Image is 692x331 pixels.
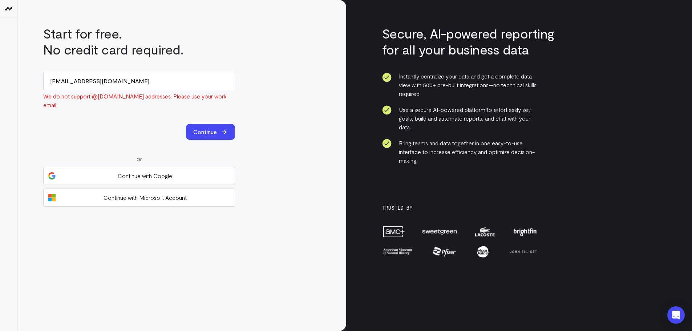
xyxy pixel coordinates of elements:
[43,167,235,185] button: Continue with Google
[43,25,312,57] h1: Start for free. No credit card required.
[43,189,235,207] button: Continue with Microsoft Account
[382,72,538,98] li: Instantly centralize your data and get a complete data view with 500+ pre-built integrations—no t...
[60,193,230,202] span: Continue with Microsoft Account
[382,105,538,132] li: Use a secure AI-powered platform to effortlessly set goals, build and automate reports, and chat ...
[193,128,217,136] span: Continue
[60,171,230,180] span: Continue with Google
[137,154,142,163] span: or
[186,124,235,140] button: Continue
[667,306,685,324] div: Open Intercom Messenger
[43,72,235,90] input: Your work email
[382,139,538,165] li: Bring teams and data together in one easy-to-use interface to increase efficiency and optimize de...
[382,25,565,57] h3: Secure, AI-powered reporting for all your business data
[43,92,235,109] div: We do not support @[DOMAIN_NAME] addresses. Please use your work email.
[382,205,538,211] h3: Trusted By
